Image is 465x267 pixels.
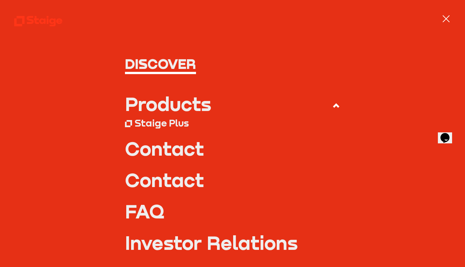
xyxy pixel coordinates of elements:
iframe: chat widget [438,124,459,143]
a: Contact [125,139,340,158]
a: FAQ [125,202,340,221]
div: Staige Plus [135,117,189,129]
div: Products [125,95,211,113]
a: Contact [125,171,340,189]
a: Investor Relations [125,233,340,252]
a: Staige Plus [125,117,340,130]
